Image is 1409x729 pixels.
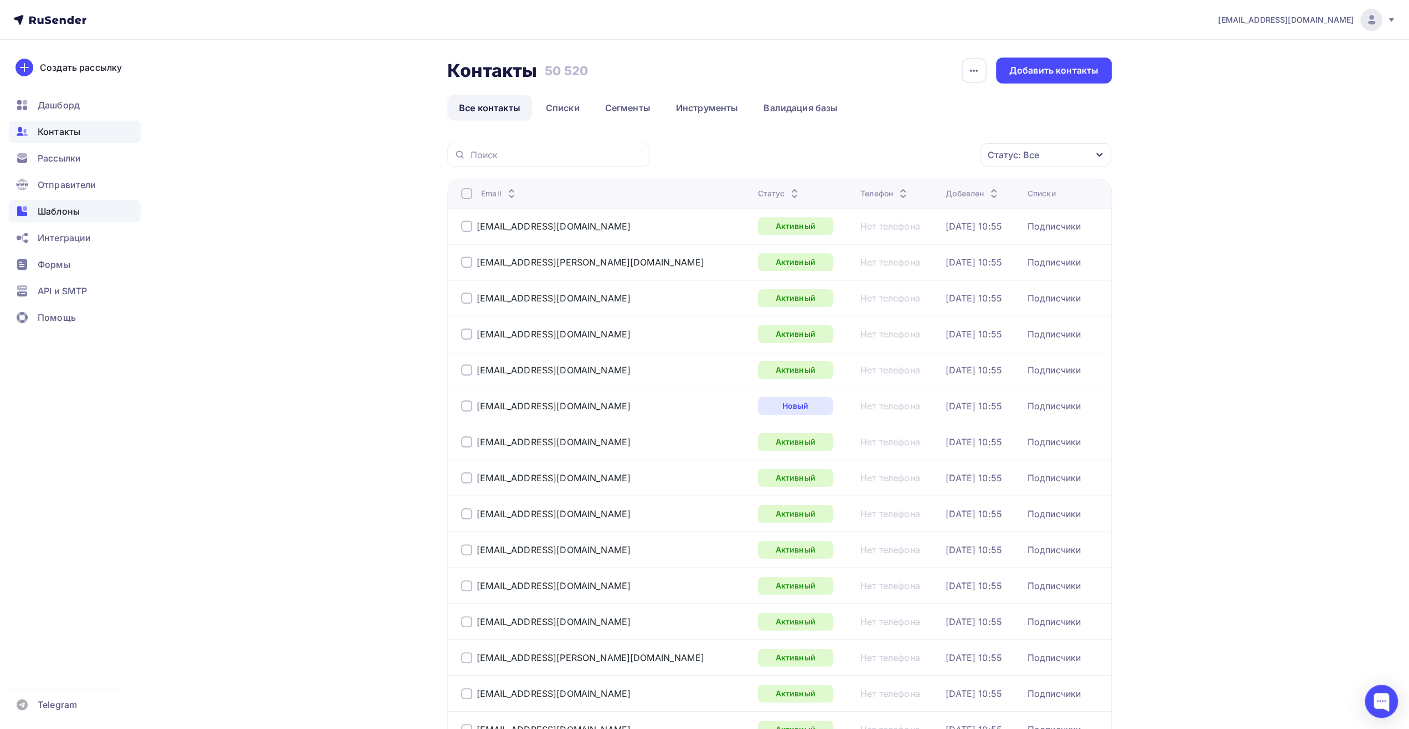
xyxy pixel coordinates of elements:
a: [EMAIL_ADDRESS][DOMAIN_NAME] [477,436,631,447]
span: Рассылки [38,152,81,165]
a: Списки [534,95,591,121]
a: Активный [758,469,833,487]
a: [EMAIL_ADDRESS][DOMAIN_NAME] [477,580,631,591]
div: Нет телефона [860,329,920,340]
div: Активный [758,577,833,595]
div: Нет телефона [860,508,920,519]
a: [DATE] 10:55 [946,365,1002,376]
div: [EMAIL_ADDRESS][DOMAIN_NAME] [477,329,631,340]
a: Подписчики [1028,472,1081,483]
span: API и SMTP [38,284,87,298]
a: Подписчики [1028,257,1081,268]
div: [DATE] 10:55 [946,688,1002,699]
a: Нет телефона [860,436,920,447]
span: Помощь [38,311,76,324]
a: [DATE] 10:55 [946,293,1002,304]
div: Подписчики [1028,436,1081,447]
a: Нет телефона [860,472,920,483]
div: [EMAIL_ADDRESS][PERSON_NAME][DOMAIN_NAME] [477,257,704,268]
a: [EMAIL_ADDRESS][DOMAIN_NAME] [1218,9,1396,31]
a: [DATE] 10:55 [946,580,1002,591]
span: Дашборд [38,98,80,112]
a: [EMAIL_ADDRESS][DOMAIN_NAME] [477,221,631,232]
div: [EMAIL_ADDRESS][DOMAIN_NAME] [477,400,631,412]
div: Активный [758,433,833,451]
div: [DATE] 10:55 [946,436,1002,447]
h2: Контакты [447,60,537,82]
a: [DATE] 10:55 [946,652,1002,663]
div: Добавить контакты [1009,64,1098,77]
div: Активный [758,289,833,307]
a: [DATE] 10:55 [946,616,1002,627]
div: Новый [758,397,833,415]
a: Подписчики [1028,580,1081,591]
a: [EMAIL_ADDRESS][DOMAIN_NAME] [477,688,631,699]
a: [EMAIL_ADDRESS][PERSON_NAME][DOMAIN_NAME] [477,652,704,663]
a: [DATE] 10:55 [946,508,1002,519]
a: [DATE] 10:55 [946,400,1002,412]
a: Активный [758,613,833,631]
span: Формы [38,258,70,271]
a: Активный [758,325,833,343]
div: Статус: Все [988,148,1039,162]
a: Подписчики [1028,508,1081,519]
a: Нет телефона [860,293,920,304]
div: Создать рассылку [40,61,122,74]
a: [DATE] 10:55 [946,329,1002,340]
a: [EMAIL_ADDRESS][DOMAIN_NAME] [477,472,631,483]
div: Телефон [860,188,910,199]
a: Нет телефона [860,257,920,268]
a: Активный [758,217,833,235]
a: Подписчики [1028,365,1081,376]
a: [EMAIL_ADDRESS][DOMAIN_NAME] [477,616,631,627]
span: Шаблоны [38,205,80,218]
a: [DATE] 10:55 [946,221,1002,232]
a: Все контакты [447,95,532,121]
a: Валидация базы [752,95,849,121]
a: Подписчики [1028,544,1081,555]
a: Нет телефона [860,365,920,376]
div: Добавлен [946,188,1000,199]
a: Нет телефона [860,400,920,412]
div: Подписчики [1028,329,1081,340]
span: [EMAIL_ADDRESS][DOMAIN_NAME] [1218,14,1354,25]
a: [EMAIL_ADDRESS][DOMAIN_NAME] [477,508,631,519]
a: Рассылки [9,147,141,169]
div: Нет телефона [860,544,920,555]
div: Нет телефона [860,221,920,232]
a: Инструменты [664,95,750,121]
div: Нет телефона [860,580,920,591]
a: Подписчики [1028,688,1081,699]
a: Подписчики [1028,221,1081,232]
a: Формы [9,253,141,275]
a: Активный [758,361,833,379]
a: Подписчики [1028,293,1081,304]
div: [EMAIL_ADDRESS][DOMAIN_NAME] [477,365,631,376]
a: [DATE] 10:55 [946,544,1002,555]
div: Подписчики [1028,400,1081,412]
div: Нет телефона [860,688,920,699]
